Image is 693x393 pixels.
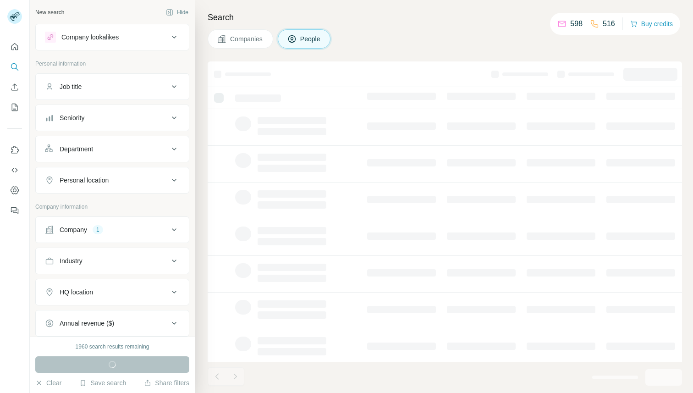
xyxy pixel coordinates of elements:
[144,378,189,387] button: Share filters
[7,39,22,55] button: Quick start
[630,17,673,30] button: Buy credits
[36,312,189,334] button: Annual revenue ($)
[7,202,22,219] button: Feedback
[300,34,321,44] span: People
[36,107,189,129] button: Seniority
[603,18,615,29] p: 516
[570,18,583,29] p: 598
[76,343,149,351] div: 1960 search results remaining
[208,11,682,24] h4: Search
[60,225,87,234] div: Company
[60,256,82,266] div: Industry
[7,79,22,95] button: Enrich CSV
[35,378,61,387] button: Clear
[36,219,189,241] button: Company1
[35,203,189,211] p: Company information
[36,138,189,160] button: Department
[36,26,189,48] button: Company lookalikes
[79,378,126,387] button: Save search
[60,82,82,91] div: Job title
[60,144,93,154] div: Department
[36,281,189,303] button: HQ location
[7,59,22,75] button: Search
[36,169,189,191] button: Personal location
[36,250,189,272] button: Industry
[36,76,189,98] button: Job title
[93,226,103,234] div: 1
[61,33,119,42] div: Company lookalikes
[60,113,84,122] div: Seniority
[35,60,189,68] p: Personal information
[7,99,22,116] button: My lists
[60,176,109,185] div: Personal location
[60,319,114,328] div: Annual revenue ($)
[7,182,22,199] button: Dashboard
[7,162,22,178] button: Use Surfe API
[230,34,264,44] span: Companies
[7,142,22,158] button: Use Surfe on LinkedIn
[60,288,93,297] div: HQ location
[35,8,64,17] div: New search
[159,6,195,19] button: Hide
